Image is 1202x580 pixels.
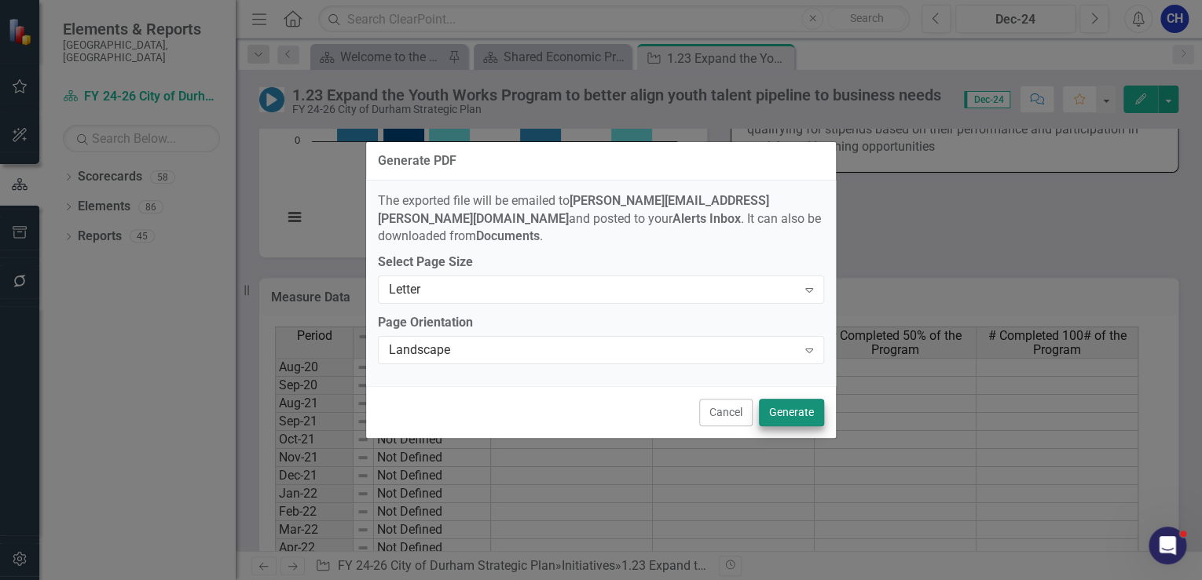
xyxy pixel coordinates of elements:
[759,399,824,426] button: Generate
[378,154,456,168] div: Generate PDF
[1149,527,1186,564] iframe: Intercom live chat
[378,314,824,332] label: Page Orientation
[378,254,824,272] label: Select Page Size
[389,341,797,359] div: Landscape
[378,193,769,226] strong: [PERSON_NAME][EMAIL_ADDRESS][PERSON_NAME][DOMAIN_NAME]
[476,228,540,243] strong: Documents
[699,399,753,426] button: Cancel
[378,193,821,244] span: The exported file will be emailed to and posted to your . It can also be downloaded from .
[389,281,797,299] div: Letter
[672,211,741,226] strong: Alerts Inbox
